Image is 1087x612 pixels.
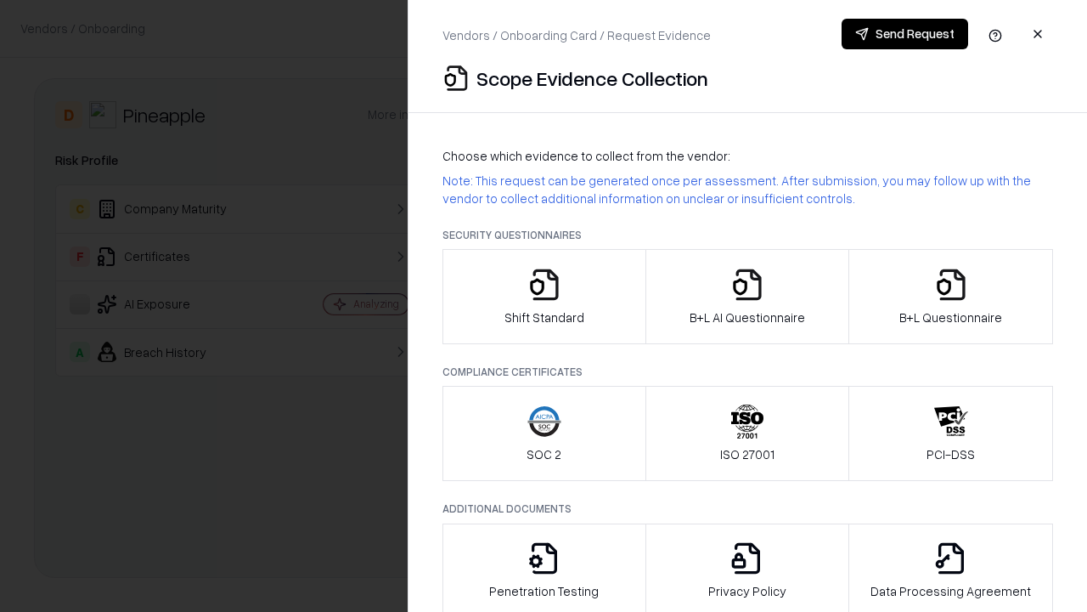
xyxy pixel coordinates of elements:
button: Send Request [842,19,968,49]
p: SOC 2 [527,445,561,463]
button: B+L Questionnaire [848,249,1053,344]
p: Shift Standard [504,309,584,326]
p: Note: This request can be generated once per assessment. After submission, you may follow up with... [442,172,1053,207]
p: Additional Documents [442,501,1053,516]
button: PCI-DSS [848,386,1053,481]
p: Security Questionnaires [442,228,1053,242]
button: SOC 2 [442,386,646,481]
button: B+L AI Questionnaire [645,249,850,344]
button: ISO 27001 [645,386,850,481]
button: Shift Standard [442,249,646,344]
p: Scope Evidence Collection [476,65,708,92]
p: Privacy Policy [708,582,786,600]
p: B+L AI Questionnaire [690,309,805,326]
p: Data Processing Agreement [870,582,1031,600]
p: Vendors / Onboarding Card / Request Evidence [442,26,711,44]
p: Choose which evidence to collect from the vendor: [442,147,1053,165]
p: B+L Questionnaire [899,309,1002,326]
p: ISO 27001 [720,445,774,463]
p: Penetration Testing [489,582,599,600]
p: PCI-DSS [926,445,975,463]
p: Compliance Certificates [442,365,1053,379]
